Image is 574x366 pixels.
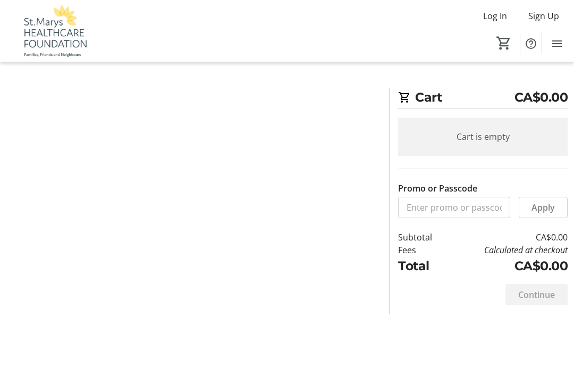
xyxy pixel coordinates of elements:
h2: Cart [398,88,568,109]
button: Sign Up [520,7,568,24]
td: CA$0.00 [447,231,568,244]
button: Cart [494,34,513,53]
button: Apply [519,197,568,218]
label: Promo or Passcode [398,182,477,195]
img: St. Marys Healthcare Foundation's Logo [6,4,101,57]
div: Cart is empty [398,118,568,156]
button: Log In [475,7,516,24]
td: Subtotal [398,231,447,244]
span: Apply [531,201,555,214]
button: Help [520,33,542,54]
td: CA$0.00 [447,256,568,275]
td: Fees [398,244,447,256]
td: Total [398,256,447,275]
span: CA$0.00 [514,88,568,106]
input: Enter promo or passcode [398,197,510,218]
button: Menu [546,33,568,54]
td: Calculated at checkout [447,244,568,256]
span: Log In [483,10,507,22]
span: Sign Up [528,10,559,22]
